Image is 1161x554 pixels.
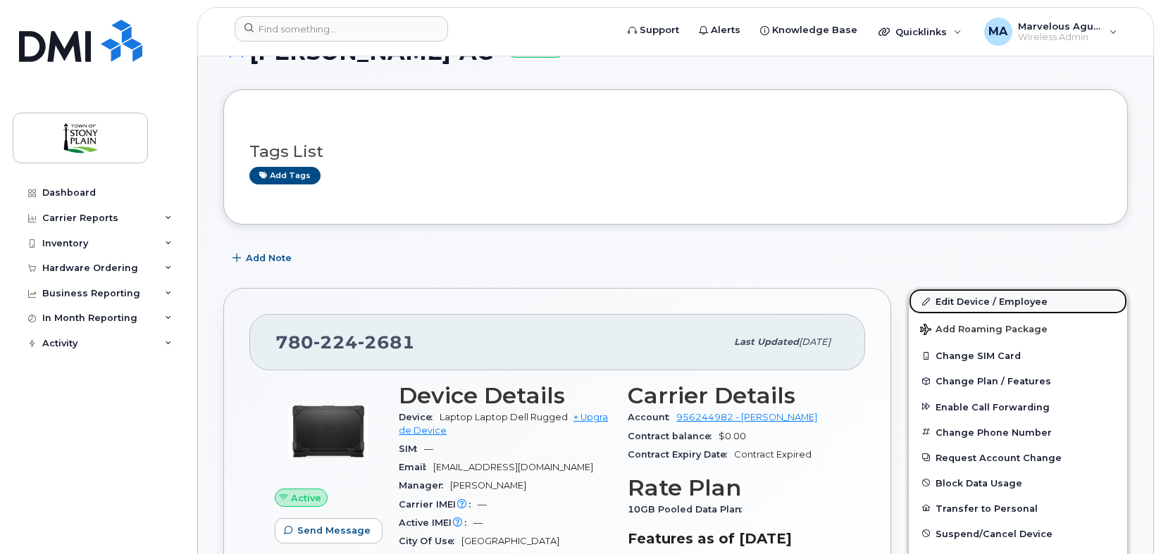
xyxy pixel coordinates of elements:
span: City Of Use [399,536,461,546]
h3: Rate Plan [628,475,840,501]
span: $0.00 [719,431,746,441]
span: Contract Expired [734,449,812,460]
span: — [473,517,483,528]
span: Add Note [246,251,292,265]
button: Add Note [223,246,304,271]
h3: Tags List [249,143,1102,160]
span: Contract Expiry Date [628,449,734,460]
span: Account [628,412,676,422]
a: 956244982 - [PERSON_NAME] [676,412,817,422]
span: — [478,499,487,510]
h3: Device Details [399,383,611,408]
span: Quicklinks [895,26,947,37]
span: Support [640,23,679,37]
button: Send Message [275,518,383,543]
span: Manager [399,480,450,491]
span: Change Plan / Features [936,376,1051,386]
a: + Upgrade Device [399,412,608,435]
button: Change SIM Card [909,343,1127,368]
span: Knowledge Base [772,23,857,37]
a: Edit Device / Employee [909,289,1127,314]
span: Device [399,412,440,422]
span: Active [291,491,321,505]
div: Quicklinks [869,18,971,46]
button: Enable Call Forwarding [909,394,1127,420]
button: Suspend/Cancel Device [909,521,1127,546]
span: Alerts [711,23,740,37]
button: Add Roaming Package [909,314,1127,343]
span: MA [988,23,1007,40]
img: image20231002-3703462-xtbg0s.jpeg [286,390,371,474]
span: Laptop Laptop Dell Rugged [440,412,568,422]
span: [EMAIL_ADDRESS][DOMAIN_NAME] [433,462,593,472]
a: Add tags [249,167,321,184]
span: Last updated [734,336,799,347]
div: Marvelous Agunloye [974,18,1127,46]
span: [GEOGRAPHIC_DATA] [461,536,559,546]
span: — [424,443,433,454]
h3: Features as of [DATE] [628,530,840,547]
span: 224 [313,332,358,353]
button: Block Data Usage [909,470,1127,496]
span: Send Message [297,524,371,537]
h3: Carrier Details [628,383,840,408]
button: Change Plan / Features [909,368,1127,394]
span: Email [399,462,433,472]
span: Carrier IMEI [399,499,478,510]
span: Suspend/Cancel Device [936,528,1053,539]
button: Change Phone Number [909,420,1127,445]
span: [DATE] [799,336,831,347]
span: Contract balance [628,431,719,441]
span: Wireless Admin [1018,32,1103,43]
span: 2681 [358,332,415,353]
a: Knowledge Base [750,16,867,44]
span: 780 [275,332,415,353]
input: Find something... [235,16,448,42]
a: Support [618,16,689,44]
span: [PERSON_NAME] [450,480,526,491]
a: Alerts [689,16,750,44]
span: Add Roaming Package [920,324,1048,337]
span: Active IMEI [399,517,473,528]
span: SIM [399,443,424,454]
span: Marvelous Agunloye [1018,20,1103,32]
button: Transfer to Personal [909,496,1127,521]
span: Enable Call Forwarding [936,401,1050,412]
span: 10GB Pooled Data Plan [628,504,749,515]
button: Request Account Change [909,445,1127,470]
